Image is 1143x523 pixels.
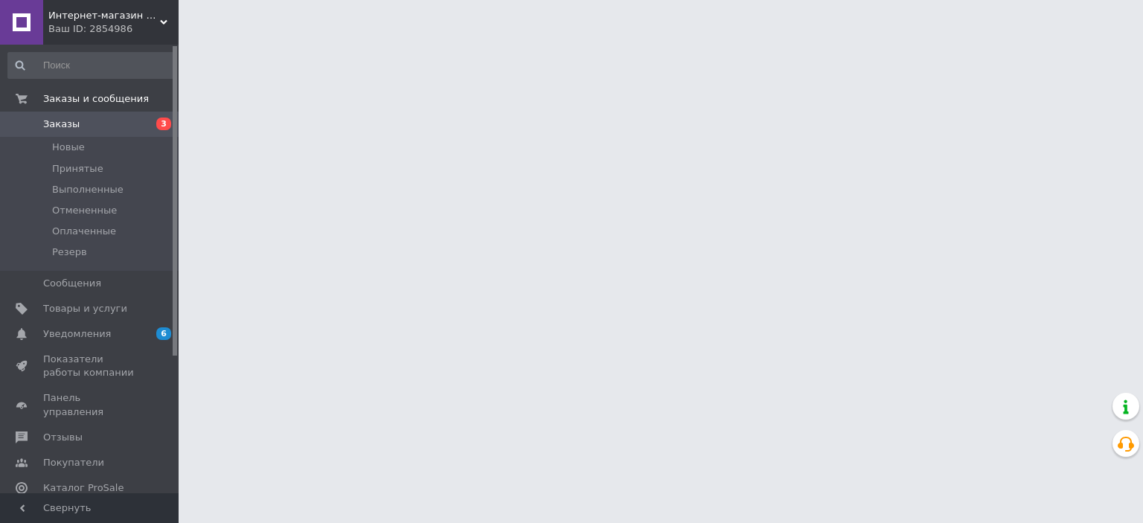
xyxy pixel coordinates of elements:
span: Заказы [43,118,80,131]
span: Каталог ProSale [43,481,124,495]
span: Резерв [52,246,87,259]
span: Показатели работы компании [43,353,138,379]
span: Уведомления [43,327,111,341]
span: Панель управления [43,391,138,418]
span: Товары и услуги [43,302,127,315]
span: 3 [156,118,171,130]
span: 6 [156,327,171,340]
span: Отмененные [52,204,117,217]
div: Ваш ID: 2854986 [48,22,179,36]
span: Новые [52,141,85,154]
span: Принятые [52,162,103,176]
span: Сообщения [43,277,101,290]
span: Интернет-магазин "РыбаКит" [48,9,160,22]
span: Оплаченные [52,225,116,238]
span: Заказы и сообщения [43,92,149,106]
input: Поиск [7,52,176,79]
span: Отзывы [43,431,83,444]
span: Выполненные [52,183,124,196]
span: Покупатели [43,456,104,469]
